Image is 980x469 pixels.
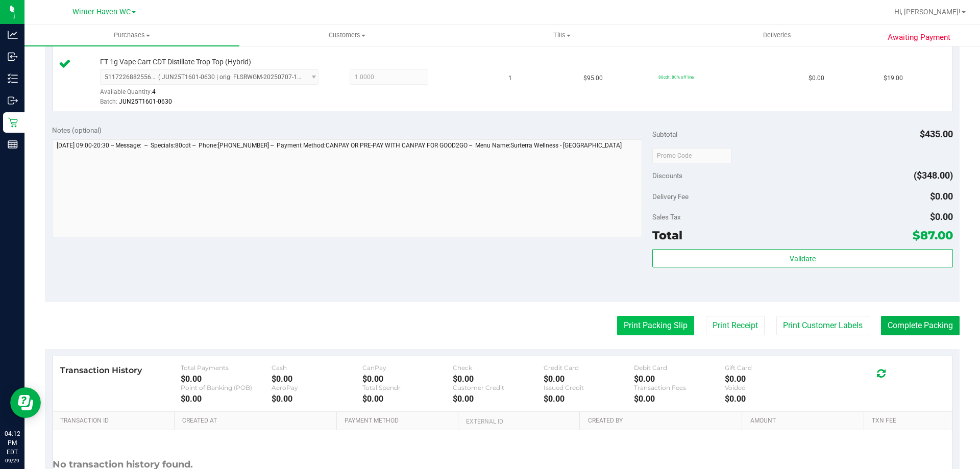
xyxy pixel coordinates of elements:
div: Check [453,364,544,372]
a: Amount [750,417,860,425]
inline-svg: Outbound [8,95,18,106]
p: 09/29 [5,457,20,464]
button: Complete Packing [881,316,960,335]
div: $0.00 [181,374,272,384]
div: Voided [725,384,816,391]
div: $0.00 [725,374,816,384]
a: Created At [182,417,332,425]
inline-svg: Inbound [8,52,18,62]
input: Promo Code [652,148,731,163]
span: $95.00 [583,73,603,83]
div: Available Quantity: [100,85,330,105]
span: Delivery Fee [652,192,689,201]
div: $0.00 [272,374,362,384]
div: Debit Card [634,364,725,372]
button: Print Receipt [706,316,765,335]
span: 80cdt: 80% off line [658,75,694,80]
a: Created By [588,417,738,425]
div: Total Spendr [362,384,453,391]
span: Hi, [PERSON_NAME]! [894,8,961,16]
span: Sales Tax [652,213,681,221]
div: $0.00 [362,394,453,404]
span: Validate [790,255,816,263]
span: Purchases [24,31,239,40]
div: Issued Credit [544,384,634,391]
span: Tills [455,31,669,40]
span: $0.00 [930,211,953,222]
span: Deliveries [749,31,805,40]
inline-svg: Inventory [8,73,18,84]
span: FT 1g Vape Cart CDT Distillate Trop Top (Hybrid) [100,57,251,67]
div: Credit Card [544,364,634,372]
div: $0.00 [272,394,362,404]
span: Customers [240,31,454,40]
span: $87.00 [913,228,953,242]
a: Tills [454,24,669,46]
div: $0.00 [181,394,272,404]
span: Notes (optional) [52,126,102,134]
a: Purchases [24,24,239,46]
button: Print Packing Slip [617,316,694,335]
p: 04:12 PM EDT [5,429,20,457]
span: Subtotal [652,130,677,138]
div: CanPay [362,364,453,372]
div: $0.00 [725,394,816,404]
span: $0.00 [808,73,824,83]
div: AeroPay [272,384,362,391]
span: 4 [152,88,156,95]
inline-svg: Analytics [8,30,18,40]
div: $0.00 [453,394,544,404]
div: Transaction Fees [634,384,725,391]
div: $0.00 [634,374,725,384]
div: Total Payments [181,364,272,372]
span: $19.00 [884,73,903,83]
span: 1 [508,73,512,83]
span: Discounts [652,166,682,185]
a: Transaction ID [60,417,170,425]
div: Customer Credit [453,384,544,391]
a: Deliveries [670,24,885,46]
div: Cash [272,364,362,372]
a: Txn Fee [872,417,941,425]
div: $0.00 [362,374,453,384]
div: $0.00 [544,374,634,384]
a: Payment Method [345,417,454,425]
a: Customers [239,24,454,46]
span: Batch: [100,98,117,105]
div: $0.00 [634,394,725,404]
span: Total [652,228,682,242]
th: External ID [458,412,579,430]
span: Winter Haven WC [72,8,131,16]
button: Validate [652,249,952,267]
span: $0.00 [930,191,953,202]
inline-svg: Reports [8,139,18,150]
span: ($348.00) [914,170,953,181]
div: Point of Banking (POB) [181,384,272,391]
div: Gift Card [725,364,816,372]
inline-svg: Retail [8,117,18,128]
div: $0.00 [453,374,544,384]
div: $0.00 [544,394,634,404]
span: Awaiting Payment [888,32,950,43]
iframe: Resource center [10,387,41,418]
button: Print Customer Labels [776,316,869,335]
span: $435.00 [920,129,953,139]
span: JUN25T1601-0630 [119,98,172,105]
